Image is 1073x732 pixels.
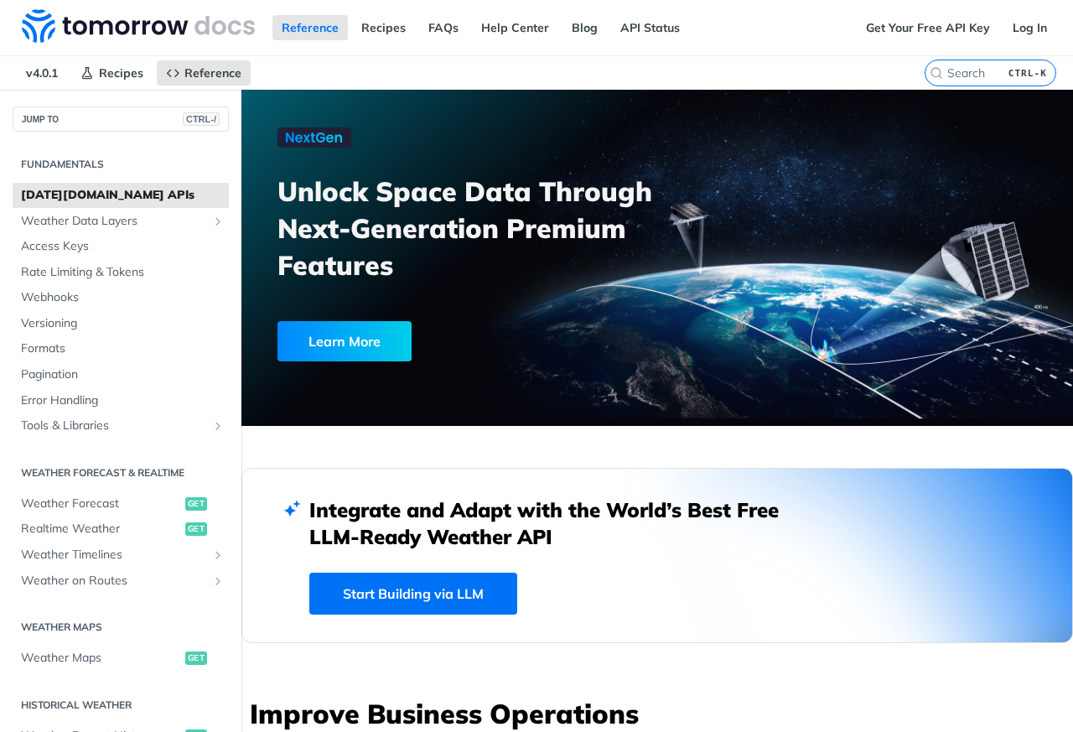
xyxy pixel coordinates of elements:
[211,548,225,562] button: Show subpages for Weather Timelines
[13,517,229,542] a: Realtime Weatherget
[21,392,225,409] span: Error Handling
[1004,65,1051,81] kbd: CTRL-K
[184,65,241,80] span: Reference
[13,183,229,208] a: [DATE][DOMAIN_NAME] APIs
[21,264,225,281] span: Rate Limiting & Tokens
[21,496,181,512] span: Weather Forecast
[611,15,689,40] a: API Status
[21,573,207,589] span: Weather on Routes
[183,112,220,126] span: CTRL-/
[21,547,207,563] span: Weather Timelines
[13,209,229,234] a: Weather Data LayersShow subpages for Weather Data Layers
[99,65,143,80] span: Recipes
[21,340,225,357] span: Formats
[857,15,999,40] a: Get Your Free API Key
[185,497,207,511] span: get
[250,695,1073,732] h3: Improve Business Operations
[22,9,255,43] img: Tomorrow.io Weather API Docs
[21,289,225,306] span: Webhooks
[13,388,229,413] a: Error Handling
[352,15,415,40] a: Recipes
[13,260,229,285] a: Rate Limiting & Tokens
[1003,15,1056,40] a: Log In
[13,234,229,259] a: Access Keys
[277,321,412,361] div: Learn More
[277,127,351,148] img: NextGen
[17,60,67,86] span: v4.0.1
[21,187,225,204] span: [DATE][DOMAIN_NAME] APIs
[472,15,558,40] a: Help Center
[157,60,251,86] a: Reference
[71,60,153,86] a: Recipes
[21,650,181,667] span: Weather Maps
[211,574,225,588] button: Show subpages for Weather on Routes
[277,173,676,283] h3: Unlock Space Data Through Next-Generation Premium Features
[13,157,229,172] h2: Fundamentals
[21,238,225,255] span: Access Keys
[13,311,229,336] a: Versioning
[13,646,229,671] a: Weather Mapsget
[13,336,229,361] a: Formats
[21,418,207,434] span: Tools & Libraries
[13,698,229,713] h2: Historical Weather
[13,362,229,387] a: Pagination
[13,106,229,132] button: JUMP TOCTRL-/
[211,215,225,228] button: Show subpages for Weather Data Layers
[930,66,943,80] svg: Search
[309,573,517,615] a: Start Building via LLM
[21,315,225,332] span: Versioning
[13,568,229,594] a: Weather on RoutesShow subpages for Weather on Routes
[21,521,181,537] span: Realtime Weather
[419,15,468,40] a: FAQs
[562,15,607,40] a: Blog
[185,652,207,665] span: get
[13,543,229,568] a: Weather TimelinesShow subpages for Weather Timelines
[211,419,225,433] button: Show subpages for Tools & Libraries
[13,465,229,480] h2: Weather Forecast & realtime
[13,413,229,439] a: Tools & LibrariesShow subpages for Tools & Libraries
[13,285,229,310] a: Webhooks
[185,522,207,536] span: get
[277,321,596,361] a: Learn More
[309,496,804,550] h2: Integrate and Adapt with the World’s Best Free LLM-Ready Weather API
[13,491,229,517] a: Weather Forecastget
[21,213,207,230] span: Weather Data Layers
[21,366,225,383] span: Pagination
[13,620,229,635] h2: Weather Maps
[272,15,348,40] a: Reference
